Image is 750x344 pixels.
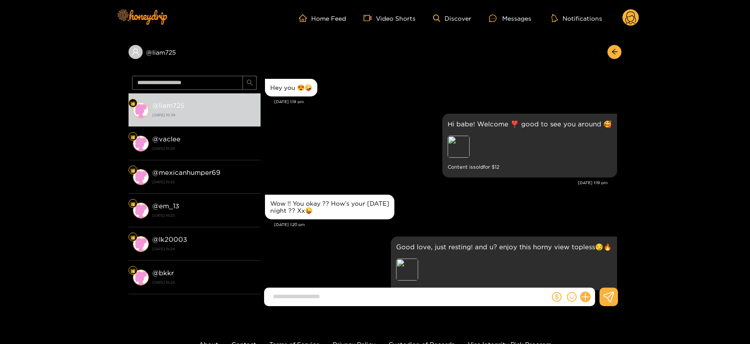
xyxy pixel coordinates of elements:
p: Hi babe! Welcome ❣️ good to see you around 🥰 [448,119,612,129]
img: conversation [133,136,149,152]
strong: @ em_13 [152,202,179,210]
div: Messages [489,13,531,23]
div: Hey you 😍🤪 [270,84,312,91]
a: Video Shorts [364,14,415,22]
span: smile [567,292,577,302]
small: Content is sold for $ 25 [396,285,612,295]
strong: [DATE] 16:25 [152,211,256,219]
strong: @ bkkr [152,269,174,277]
img: conversation [133,270,149,285]
img: Fan Level [130,201,136,207]
img: conversation [133,102,149,118]
strong: @ liam725 [152,102,184,109]
img: conversation [133,236,149,252]
span: video-camera [364,14,376,22]
strong: @ lk20003 [152,236,187,243]
button: dollar [550,290,563,303]
div: @liam725 [129,45,261,59]
div: Aug. 22, 1:20 pm [265,195,394,219]
span: search [246,79,253,87]
img: conversation [133,203,149,218]
div: Aug. 22, 1:19 pm [265,79,317,96]
button: search [243,76,257,90]
div: [DATE] 1:19 pm [265,180,608,186]
img: Fan Level [130,235,136,240]
div: Aug. 22, 1:19 pm [442,114,617,178]
span: arrow-left [611,48,618,56]
div: Aug. 22, 1:34 pm [391,237,617,300]
button: arrow-left [607,45,621,59]
span: dollar [552,292,562,302]
span: home [299,14,311,22]
img: conversation [133,169,149,185]
strong: [DATE] 16:24 [152,245,256,253]
strong: @ vaclee [152,135,180,143]
strong: [DATE] 10:39 [152,111,256,119]
small: Content is sold for $ 12 [448,162,612,172]
strong: @ mexicanhumper69 [152,169,221,176]
strong: [DATE] 16:24 [152,278,256,286]
button: Notifications [549,14,605,22]
img: Fan Level [130,134,136,140]
div: [DATE] 1:20 pm [274,222,617,228]
strong: [DATE] 16:26 [152,144,256,152]
img: Fan Level [130,268,136,274]
div: Wow !! You okay ?? How’s your [DATE] night ?? Xx😜 [270,200,389,214]
strong: [DATE] 16:25 [152,178,256,186]
span: user [132,48,140,56]
img: Fan Level [130,168,136,173]
img: Fan Level [130,101,136,106]
a: Home Feed [299,14,346,22]
a: Discover [433,15,471,22]
p: Good love, just resting! and u? enjoy this horny view topless😏🔥 [396,242,612,252]
div: [DATE] 1:19 pm [274,99,617,105]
